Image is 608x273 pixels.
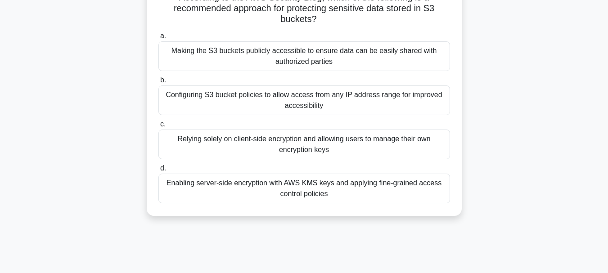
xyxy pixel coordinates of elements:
span: b. [160,76,166,84]
span: c. [160,120,166,128]
span: d. [160,164,166,172]
div: Relying solely on client-side encryption and allowing users to manage their own encryption keys [158,130,450,159]
div: Enabling server-side encryption with AWS KMS keys and applying fine-grained access control policies [158,174,450,203]
div: Configuring S3 bucket policies to allow access from any IP address range for improved accessibility [158,85,450,115]
span: a. [160,32,166,40]
div: Making the S3 buckets publicly accessible to ensure data can be easily shared with authorized par... [158,41,450,71]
